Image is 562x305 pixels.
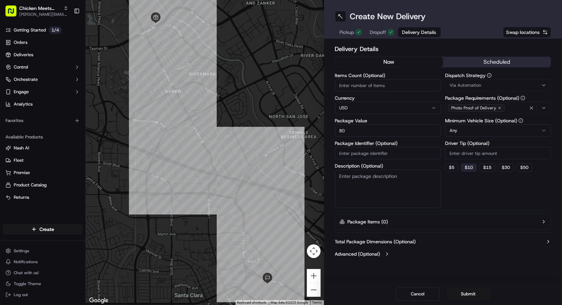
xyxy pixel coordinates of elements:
button: Zoom in [307,269,321,283]
button: Orchestrate [3,74,83,85]
input: Enter driver tip amount [445,147,551,159]
a: Deliveries [3,49,83,60]
span: Chat with us! [14,270,39,276]
span: API Documentation [65,99,110,106]
label: Package Identifier (Optional) [335,141,441,146]
p: 1 / 4 [49,26,62,34]
input: Got a question? Start typing here... [18,44,123,51]
button: $5 [445,163,458,172]
button: $30 [498,163,514,172]
span: Orchestrate [14,76,38,83]
button: Fleet [3,155,83,166]
span: Via Automation [450,82,481,88]
span: Pylon [68,116,83,121]
button: [PERSON_NAME][EMAIL_ADDRESS][DOMAIN_NAME] [19,12,68,17]
span: Control [14,64,28,70]
label: Package Items ( 0 ) [348,218,388,225]
label: Items Count (Optional) [335,73,441,78]
span: Photo Proof of Delivery [451,105,496,111]
input: Enter package identifier [335,147,441,159]
button: now [335,57,443,67]
button: Chicken Meets [PERSON_NAME][PERSON_NAME][EMAIL_ADDRESS][DOMAIN_NAME] [3,3,71,19]
label: Package Requirements (Optional) [445,96,551,100]
a: Orders [3,37,83,48]
a: 📗Knowledge Base [4,97,55,109]
span: Knowledge Base [14,99,52,106]
a: Nash AI [5,145,80,151]
div: Favorites [3,115,83,126]
span: Getting Started [14,27,46,33]
div: 📗 [7,100,12,106]
button: Control [3,62,83,73]
button: Create [3,224,83,235]
span: Fleet [14,157,24,163]
span: Log out [14,292,28,297]
a: Fleet [5,157,80,163]
button: Returns [3,192,83,203]
a: Open this area in Google Maps (opens a new window) [87,296,110,305]
button: Start new chat [117,68,125,76]
span: Create [39,226,54,233]
img: Nash [7,7,21,21]
a: Powered byPylon [48,116,83,121]
button: Via Automation [445,79,551,91]
input: Enter package value [335,124,441,137]
label: Driver Tip (Optional) [445,141,551,146]
label: Dispatch Strategy [445,73,551,78]
a: Analytics [3,99,83,110]
input: Enter number of items [335,79,441,91]
a: Returns [5,194,80,200]
span: Swap locations [506,29,540,36]
button: Map camera controls [307,244,321,258]
button: Engage [3,86,83,97]
p: Welcome 👋 [7,27,125,38]
button: Chicken Meets [PERSON_NAME] [19,5,61,12]
span: Delivery Details [402,29,437,36]
button: Nash AI [3,143,83,154]
a: Promise [5,170,80,176]
button: $50 [516,163,532,172]
span: Toggle Theme [14,281,41,286]
span: Dropoff [370,29,386,36]
button: Product Catalog [3,180,83,191]
button: Toggle Theme [3,279,83,289]
div: We're available if you need us! [23,72,87,78]
button: Submit [446,287,490,301]
button: Total Package Dimensions (Optional) [335,238,551,245]
span: Promise [14,170,30,176]
span: Map data ©2025 Google [271,301,308,304]
span: Orders [14,39,27,46]
span: Product Catalog [14,182,47,188]
button: Notifications [3,257,83,267]
span: Settings [14,248,29,254]
button: Promise [3,167,83,178]
button: Keyboard shortcuts [237,300,267,305]
div: Available Products [3,132,83,143]
span: Deliveries [14,52,33,58]
button: Zoom out [307,283,321,297]
button: Dispatch Strategy [487,73,492,78]
img: Google [87,296,110,305]
button: Settings [3,246,83,256]
span: Analytics [14,101,33,107]
img: 1736555255976-a54dd68f-1ca7-489b-9aae-adbdc363a1c4 [7,65,19,78]
label: Minimum Vehicle Size (Optional) [445,118,551,123]
a: Terms (opens in new tab) [312,301,322,304]
span: Notifications [14,259,38,265]
button: $15 [479,163,495,172]
button: Package Items (0) [335,214,551,230]
span: Engage [14,89,29,95]
label: Description (Optional) [335,163,441,168]
button: Cancel [396,287,440,301]
label: Currency [335,96,441,100]
label: Advanced (Optional) [335,251,380,257]
label: Total Package Dimensions (Optional) [335,238,416,245]
button: Photo Proof of Delivery [445,102,551,114]
a: 💻API Documentation [55,97,113,109]
div: 💻 [58,100,63,106]
button: Chat with us! [3,268,83,278]
span: Returns [14,194,29,200]
h2: Delivery Details [335,44,551,54]
a: Getting Started1/4 [3,25,83,36]
h1: Create New Delivery [350,11,426,22]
